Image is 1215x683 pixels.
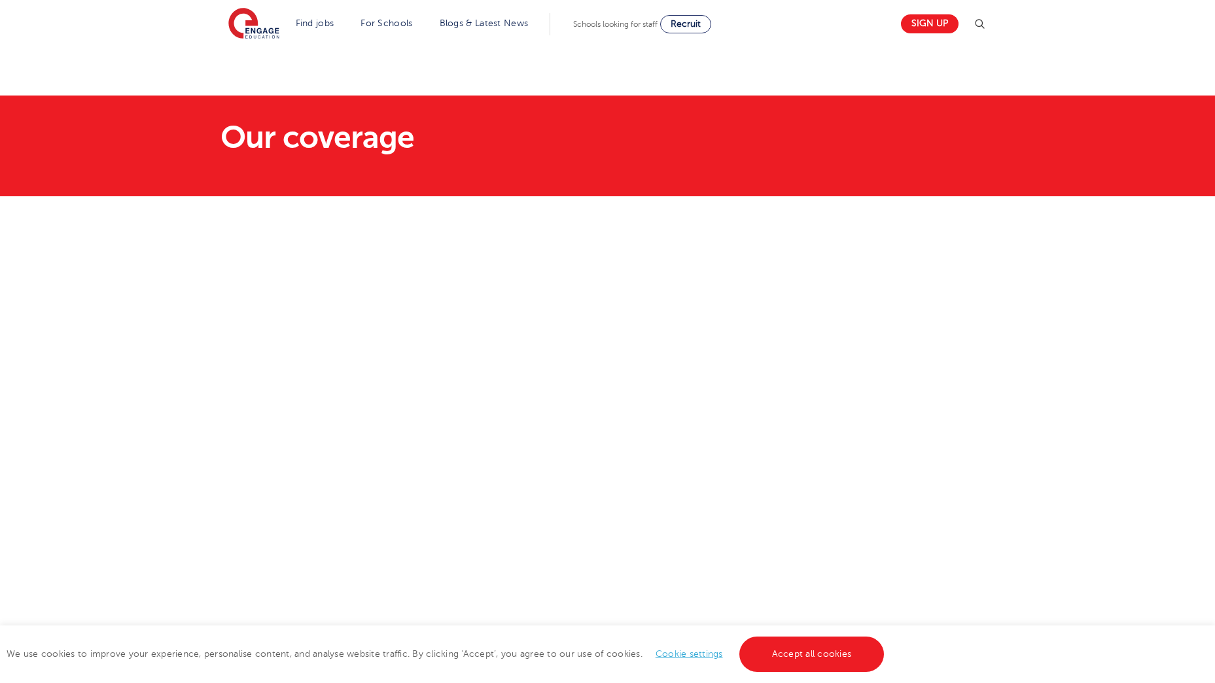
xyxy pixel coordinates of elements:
span: Recruit [671,19,701,29]
a: Accept all cookies [739,637,885,672]
a: For Schools [361,18,412,28]
span: We use cookies to improve your experience, personalise content, and analyse website traffic. By c... [7,649,887,659]
a: Cookie settings [656,649,723,659]
a: Blogs & Latest News [440,18,529,28]
a: Find jobs [296,18,334,28]
span: Schools looking for staff [573,20,658,29]
img: Engage Education [228,8,279,41]
a: Recruit [660,15,711,33]
a: Sign up [901,14,959,33]
h1: Our coverage [220,122,730,153]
